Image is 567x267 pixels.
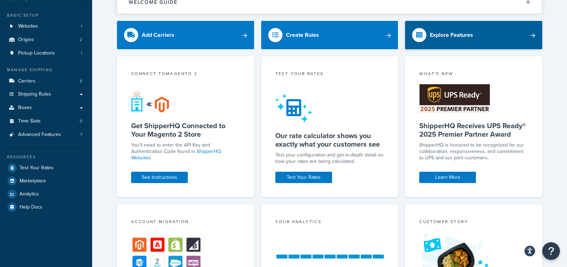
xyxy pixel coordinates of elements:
span: Shipping Rules [18,91,51,97]
span: 7 [80,132,82,138]
a: Test Your Rates [5,161,87,174]
span: Advanced Features [18,132,61,138]
a: ShipperHQ Websites [131,148,221,161]
div: Test your configuration and get in-depth detail on how your rates are being calculated. [275,152,384,165]
div: Customer Story [419,218,528,227]
span: Boxes [18,105,32,111]
span: 9 [80,78,82,84]
a: Explore Features [405,21,542,49]
a: Carriers9 [5,75,87,88]
span: 1 [81,23,82,29]
div: Your Analytics [275,218,384,227]
span: Websites [18,23,38,29]
span: Analytics [19,191,39,197]
div: Explore Features [430,30,473,40]
div: Connect to Magento 2 [131,70,240,79]
div: Resources [5,154,87,160]
a: Origins2 [5,33,87,46]
span: Help Docs [19,204,43,210]
li: Time Slots [5,115,87,128]
a: Test Your Rates [275,172,332,183]
a: Boxes [5,101,87,114]
span: Origins [18,37,34,43]
li: Carriers [5,75,87,88]
li: Origins [5,33,87,46]
a: Add Carriers [117,21,254,49]
p: You'll need to enter the API Key and Authentication Code found in [131,142,240,161]
h5: Get ShipperHQ Connected to Your Magento 2 Store [131,121,240,138]
a: Shipping Rules [5,88,87,101]
li: Pickup Locations [5,47,87,60]
span: Marketplace [19,178,46,184]
div: Test your rates [275,70,384,79]
li: Websites [5,20,87,33]
span: Carriers [18,78,35,84]
div: What's New [419,70,528,79]
a: Advanced Features7 [5,128,87,141]
span: Test Your Rates [19,165,54,171]
div: Basic Setup [5,12,87,18]
span: Pickup Locations [18,50,55,56]
span: Time Slots [18,118,41,124]
a: Marketplace [5,175,87,187]
a: Pickup Locations1 [5,47,87,60]
div: Create Rules [286,30,319,40]
a: Create Rules [261,21,398,49]
h5: ShipperHQ Receives UPS Ready® 2025 Premier Partner Award [419,121,528,138]
a: Websites1 [5,20,87,33]
a: Learn More [419,172,476,183]
img: connect-shq-magento-24cdf84b.svg [131,91,169,113]
div: Manage Shipping [5,67,87,73]
span: 0 [80,118,82,124]
a: Analytics [5,188,87,200]
p: ShipperHQ is honored to be recognized for our collaboration, responsiveness, and commitment to UP... [419,142,528,161]
h5: Our rate calculator shows you exactly what your customers see [275,131,384,148]
div: Account Migration [131,218,240,227]
span: 2 [80,37,82,43]
li: Advanced Features [5,128,87,141]
a: Time Slots0 [5,115,87,128]
a: See Instructions [131,172,188,183]
a: Help Docs [5,201,87,214]
div: Add Carriers [142,30,174,40]
span: 1 [81,50,82,56]
button: Open Resource Center [542,242,560,260]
